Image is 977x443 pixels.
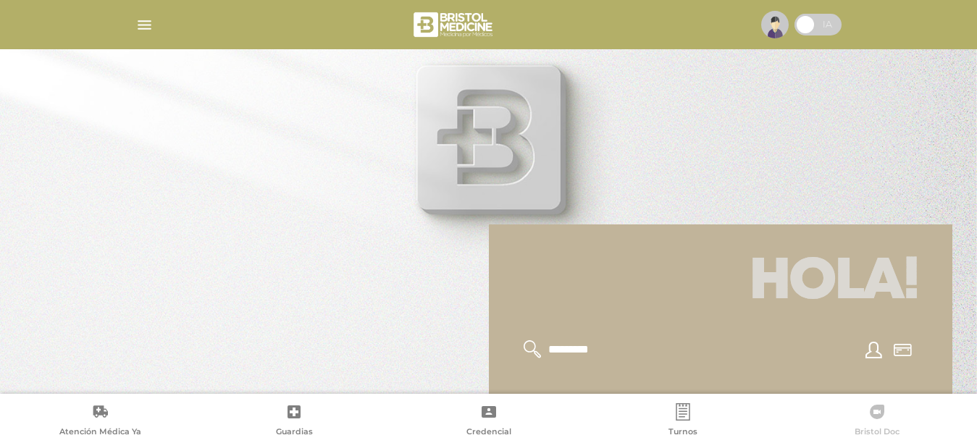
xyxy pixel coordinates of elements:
[411,7,498,42] img: bristol-medicine-blanco.png
[391,403,585,440] a: Credencial
[135,16,154,34] img: Cober_menu-lines-white.svg
[3,403,197,440] a: Atención Médica Ya
[668,426,697,439] span: Turnos
[59,426,141,439] span: Atención Médica Ya
[586,403,780,440] a: Turnos
[855,426,900,439] span: Bristol Doc
[506,242,935,323] h1: Hola!
[466,426,511,439] span: Credencial
[276,426,313,439] span: Guardias
[197,403,391,440] a: Guardias
[761,11,789,38] img: profile-placeholder.svg
[780,403,974,440] a: Bristol Doc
